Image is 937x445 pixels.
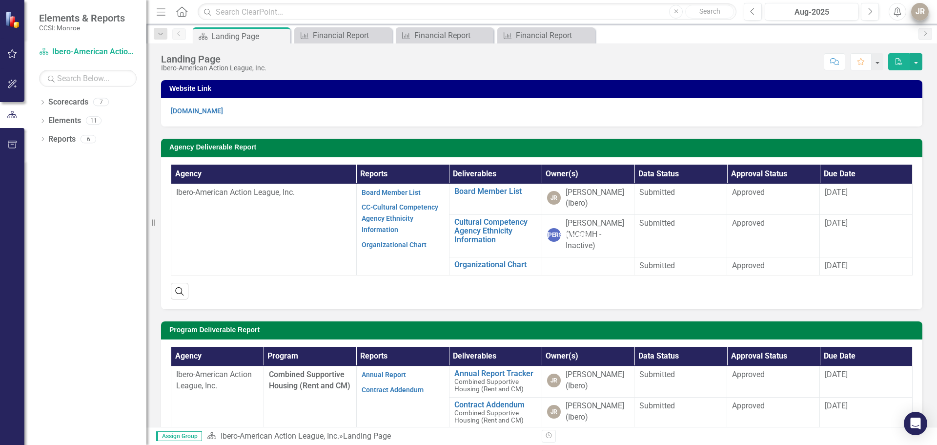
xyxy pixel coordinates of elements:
[211,30,288,42] div: Landing Page
[449,257,542,275] td: Double-Click to Edit Right Click for Context Menu
[362,241,427,249] a: Organizational Chart
[414,29,491,42] div: Financial Report
[171,107,223,115] a: [DOMAIN_NAME]
[93,98,109,106] div: 7
[639,261,675,270] span: Submitted
[727,215,820,257] td: Double-Click to Edit
[362,189,421,196] a: Board Member List
[86,117,102,125] div: 11
[449,398,542,429] td: Double-Click to Edit Right Click for Context Menu
[398,29,491,42] a: Financial Report
[156,431,202,441] span: Assign Group
[362,386,424,394] a: Contract Addendum
[454,187,537,196] a: Board Member List
[639,370,675,379] span: Submitted
[39,24,125,32] small: CCSI: Monroe
[727,366,820,398] td: Double-Click to Edit
[825,218,848,228] span: [DATE]
[362,371,406,379] a: Annual Report
[547,405,561,419] div: JR
[732,261,765,270] span: Approved
[454,369,537,378] a: Annual Report Tracker
[547,191,561,205] div: JR
[48,97,88,108] a: Scorecards
[825,370,848,379] span: [DATE]
[727,257,820,275] td: Double-Click to Edit
[39,12,125,24] span: Elements & Reports
[449,366,542,398] td: Double-Click to Edit Right Click for Context Menu
[634,398,727,429] td: Double-Click to Edit
[639,218,675,228] span: Submitted
[454,409,524,424] span: Combined Supportive Housing (Rent and CM)
[198,3,736,21] input: Search ClearPoint...
[39,70,137,87] input: Search Below...
[547,374,561,387] div: JR
[732,188,765,197] span: Approved
[297,29,389,42] a: Financial Report
[732,370,765,379] span: Approved
[207,431,534,442] div: »
[699,7,720,15] span: Search
[634,366,727,398] td: Double-Click to Edit
[5,11,22,28] img: ClearPoint Strategy
[825,401,848,410] span: [DATE]
[634,215,727,257] td: Double-Click to Edit
[48,134,76,145] a: Reports
[161,64,266,72] div: Ibero-American Action League, Inc.
[454,401,537,409] a: Contract Addendum
[81,135,96,143] div: 6
[768,6,855,18] div: Aug-2025
[639,188,675,197] span: Submitted
[221,431,339,441] a: Ibero-American Action League, Inc.
[911,3,929,21] button: JR
[566,401,630,423] div: [PERSON_NAME] (Ibero)
[343,431,391,441] div: Landing Page
[39,46,137,58] a: Ibero-American Action League, Inc.
[169,326,917,334] h3: Program Deliverable Report
[176,187,351,198] p: Ibero-American Action League, Inc.
[634,257,727,275] td: Double-Click to Edit
[765,3,858,21] button: Aug-2025
[727,398,820,429] td: Double-Click to Edit
[566,187,630,210] div: [PERSON_NAME] (Ibero)
[825,188,848,197] span: [DATE]
[454,218,537,244] a: Cultural Competency Agency Ethnicity Information
[727,184,820,215] td: Double-Click to Edit
[454,378,524,393] span: Combined Supportive Housing (Rent and CM)
[48,115,81,127] a: Elements
[169,144,917,151] h3: Agency Deliverable Report
[362,203,438,233] a: CC-Cultural Competency Agency Ethnicity Information
[732,218,765,228] span: Approved
[732,401,765,410] span: Approved
[269,370,350,390] span: Combined Supportive Housing (Rent and CM)
[449,184,542,215] td: Double-Click to Edit Right Click for Context Menu
[516,29,592,42] div: Financial Report
[566,369,630,392] div: [PERSON_NAME] (Ibero)
[313,29,389,42] div: Financial Report
[169,85,917,92] h3: Website Link
[176,369,259,392] p: Ibero-American Action League, Inc.
[566,218,630,252] div: [PERSON_NAME] (MCOMH - Inactive)
[639,401,675,410] span: Submitted
[685,5,734,19] button: Search
[449,215,542,257] td: Double-Click to Edit Right Click for Context Menu
[500,29,592,42] a: Financial Report
[547,228,561,242] div: [PERSON_NAME]
[825,261,848,270] span: [DATE]
[161,54,266,64] div: Landing Page
[634,184,727,215] td: Double-Click to Edit
[904,412,927,435] div: Open Intercom Messenger
[454,260,537,269] a: Organizational Chart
